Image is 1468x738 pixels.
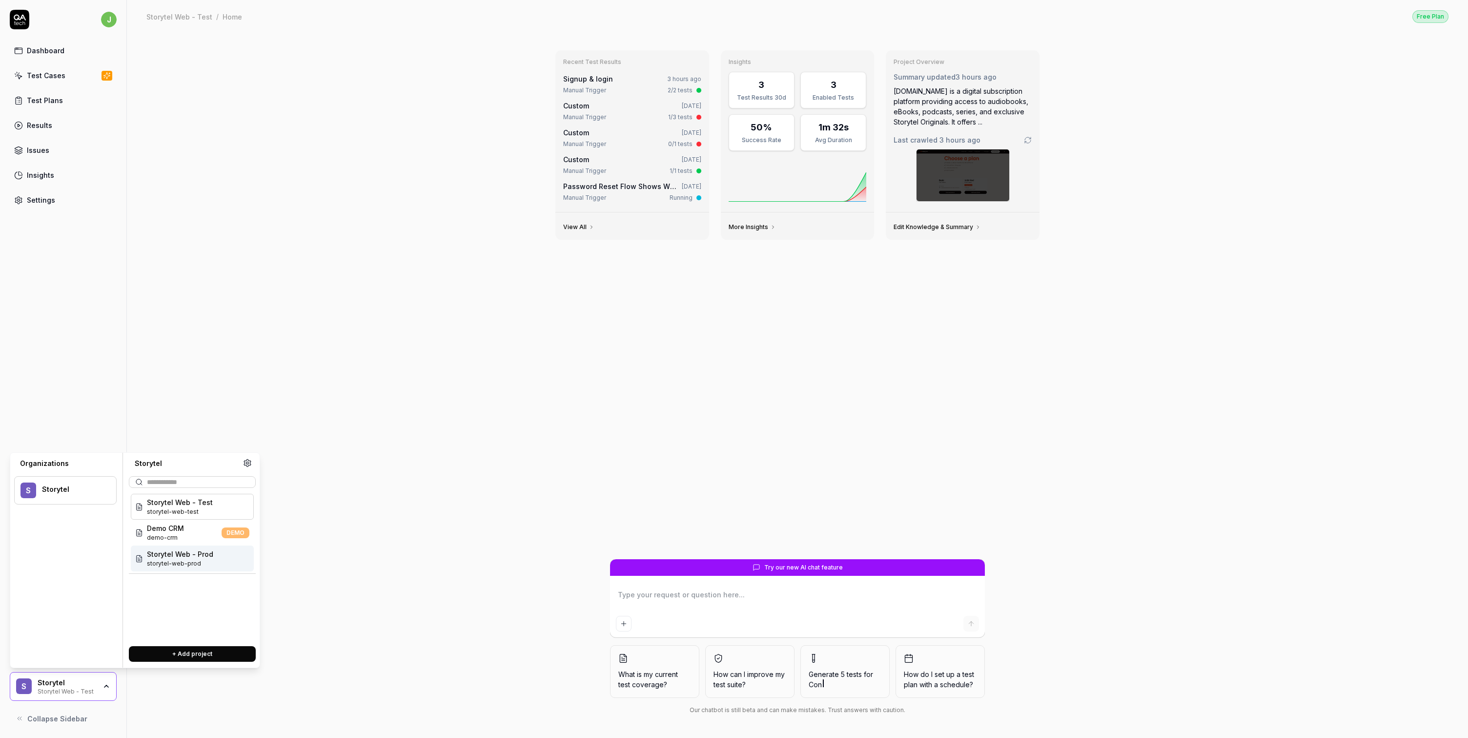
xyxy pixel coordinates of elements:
[10,41,117,60] a: Dashboard
[668,140,693,148] div: 0/1 tests
[561,72,703,97] a: Signup & login3 hours agoManual Trigger2/2 tests
[682,156,701,163] time: [DATE]
[917,149,1009,201] img: Screenshot
[216,12,219,21] div: /
[27,714,87,724] span: Collapse Sidebar
[38,687,96,695] div: Storytel Web - Test
[682,183,701,190] time: [DATE]
[14,476,117,505] button: SStorytel
[735,136,788,145] div: Success Rate
[147,533,184,542] span: Project ID: 8bcx
[27,95,63,105] div: Test Plans
[809,680,822,689] span: Con
[668,86,693,95] div: 2/2 tests
[670,167,693,175] div: 1/1 tests
[129,646,256,662] button: + Add project
[735,93,788,102] div: Test Results 30d
[831,78,836,91] div: 3
[682,102,701,109] time: [DATE]
[894,135,980,145] span: Last crawled
[563,113,606,122] div: Manual Trigger
[20,483,36,498] span: S
[10,672,117,701] button: SStorytelStorytel Web - Test
[563,140,606,148] div: Manual Trigger
[670,193,693,202] div: Running
[38,678,96,687] div: Storytel
[729,58,867,66] h3: Insights
[896,645,985,698] button: How do I set up a test plan with a schedule?
[956,73,997,81] time: 3 hours ago
[667,75,701,83] time: 3 hours ago
[42,485,103,494] div: Storytel
[1024,136,1032,144] a: Go to crawling settings
[14,459,117,468] div: Organizations
[610,706,985,715] div: Our chatbot is still beta and can make mistakes. Trust answers with caution.
[147,523,184,533] span: Demo CRM
[682,129,701,136] time: [DATE]
[27,195,55,205] div: Settings
[563,86,606,95] div: Manual Trigger
[894,223,981,231] a: Edit Knowledge & Summary
[222,527,249,538] span: DEMO
[27,70,65,81] div: Test Cases
[807,136,860,145] div: Avg Duration
[10,91,117,110] a: Test Plans
[939,136,980,144] time: 3 hours ago
[714,669,786,690] span: How can I improve my test suite?
[10,166,117,185] a: Insights
[10,141,117,160] a: Issues
[610,645,699,698] button: What is my current test coverage?
[764,563,843,572] span: Try our new AI chat feature
[758,78,764,91] div: 3
[10,66,117,85] a: Test Cases
[27,45,64,56] div: Dashboard
[101,12,117,27] span: j
[27,145,49,155] div: Issues
[668,113,693,122] div: 1/3 tests
[563,193,606,202] div: Manual Trigger
[800,645,890,698] button: Generate 5 tests forCon
[561,126,703,150] a: Custom[DATE]Manual Trigger0/1 tests
[563,75,613,83] a: Signup & login
[1412,10,1448,23] button: Free Plan
[894,58,1032,66] h3: Project Overview
[705,645,795,698] button: How can I improve my test suite?
[563,58,701,66] h3: Recent Test Results
[147,549,213,559] span: Storytel Web - Prod
[10,709,117,728] button: Collapse Sidebar
[10,116,117,135] a: Results
[147,507,213,516] span: Project ID: ha9G
[27,120,52,130] div: Results
[146,12,212,21] div: Storytel Web - Test
[818,121,849,134] div: 1m 32s
[147,497,213,507] span: Storytel Web - Test
[563,102,589,110] span: Custom
[561,179,703,204] a: Password Reset Flow Shows Wrong Form[DATE]Manual TriggerRunning
[147,559,213,568] span: Project ID: Fd2R
[563,128,589,137] span: Custom
[129,492,256,638] div: Suggestions
[904,669,977,690] span: How do I set up a test plan with a schedule?
[894,73,956,81] span: Summary updated
[563,155,589,164] span: Custom
[223,12,242,21] div: Home
[616,616,632,632] button: Add attachment
[894,86,1032,127] div: [DOMAIN_NAME] is a digital subscription platform providing access to audiobooks, eBooks, podcasts...
[27,170,54,180] div: Insights
[561,99,703,124] a: Custom[DATE]Manual Trigger1/3 tests
[618,669,691,690] span: What is my current test coverage?
[807,93,860,102] div: Enabled Tests
[563,167,606,175] div: Manual Trigger
[563,182,704,190] span: Password Reset Flow Shows Wrong Form
[563,223,594,231] a: View All
[243,459,252,470] a: Organization settings
[10,190,117,210] a: Settings
[129,459,243,468] div: Storytel
[561,152,703,177] a: Custom[DATE]Manual Trigger1/1 tests
[809,669,881,690] span: Generate 5 tests for
[16,678,32,694] span: S
[101,10,117,29] button: j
